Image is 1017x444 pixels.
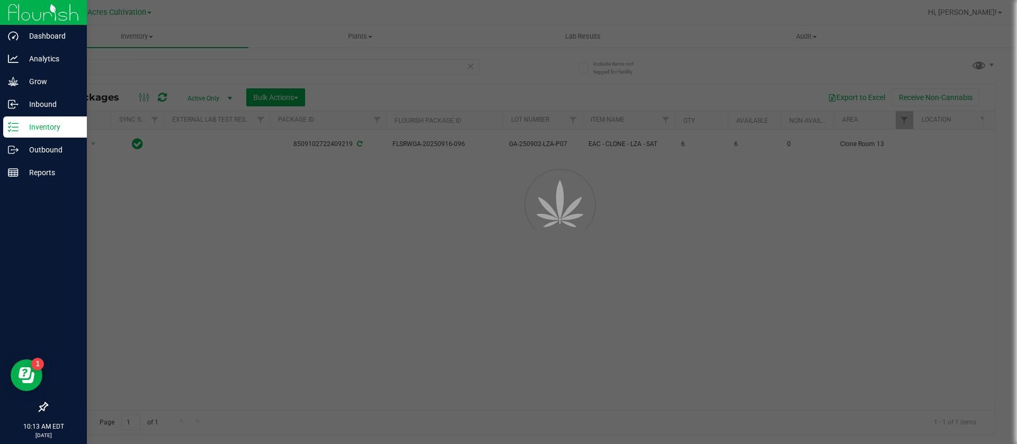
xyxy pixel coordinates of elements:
p: Grow [19,75,82,88]
inline-svg: Inbound [8,99,19,110]
p: Analytics [19,52,82,65]
p: [DATE] [5,431,82,439]
inline-svg: Analytics [8,53,19,64]
p: Reports [19,166,82,179]
p: 10:13 AM EDT [5,422,82,431]
p: Outbound [19,143,82,156]
iframe: Resource center [11,359,42,391]
p: Dashboard [19,30,82,42]
iframe: Resource center unread badge [31,358,44,370]
inline-svg: Grow [8,76,19,87]
inline-svg: Reports [8,167,19,178]
p: Inventory [19,121,82,133]
inline-svg: Inventory [8,122,19,132]
inline-svg: Outbound [8,144,19,155]
inline-svg: Dashboard [8,31,19,41]
p: Inbound [19,98,82,111]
